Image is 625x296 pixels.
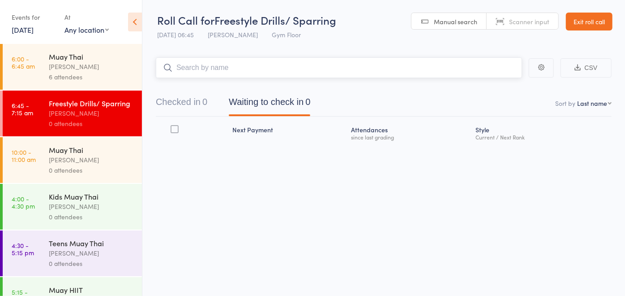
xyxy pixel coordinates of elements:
div: Atten­dances [347,121,471,144]
div: Next Payment [229,121,347,144]
div: Last name [577,99,607,108]
div: At [64,10,109,25]
div: Current / Next Rank [475,134,608,140]
span: Freestyle Drills/ Sparring [214,13,336,27]
div: Any location [64,25,109,35]
div: 6 attendees [49,72,134,82]
a: 4:00 -4:30 pmKids Muay Thai[PERSON_NAME]0 attendees [3,184,142,230]
div: Freestyle Drills/ Sparring [49,98,134,108]
a: 6:45 -7:15 amFreestyle Drills/ Sparring[PERSON_NAME]0 attendees [3,91,142,136]
button: Checked in0 [156,92,207,116]
div: [PERSON_NAME] [49,248,134,258]
time: 6:45 - 7:15 am [12,102,33,116]
time: 4:00 - 4:30 pm [12,195,35,209]
div: Muay Thai [49,52,134,61]
div: 0 attendees [49,118,134,129]
div: 0 attendees [49,212,134,222]
a: 6:00 -6:45 amMuay Thai[PERSON_NAME]6 attendees [3,44,142,90]
time: 4:30 - 5:15 pm [12,242,34,256]
span: [PERSON_NAME] [208,30,258,39]
a: [DATE] [12,25,34,35]
div: Teens Muay Thai [49,238,134,248]
div: Kids Muay Thai [49,192,134,201]
div: Style [472,121,612,144]
time: 10:00 - 11:00 am [12,148,36,163]
div: 0 [305,97,310,107]
div: Muay HIIT [49,285,134,295]
div: [PERSON_NAME] [49,155,134,165]
div: 0 attendees [49,165,134,175]
div: [PERSON_NAME] [49,201,134,212]
time: 6:00 - 6:45 am [12,55,35,70]
div: [PERSON_NAME] [49,108,134,118]
div: 0 [202,97,207,107]
label: Sort by [555,99,575,108]
a: 10:00 -11:00 amMuay Thai[PERSON_NAME]0 attendees [3,137,142,183]
a: 4:30 -5:15 pmTeens Muay Thai[PERSON_NAME]0 attendees [3,231,142,276]
span: Gym Floor [272,30,301,39]
span: Roll Call for [157,13,214,27]
input: Search by name [156,57,522,78]
div: Events for [12,10,56,25]
span: [DATE] 06:45 [157,30,194,39]
span: Manual search [434,17,477,26]
span: Scanner input [509,17,549,26]
div: since last grading [351,134,468,140]
div: Muay Thai [49,145,134,155]
div: 0 attendees [49,258,134,269]
a: Exit roll call [566,13,612,30]
button: Waiting to check in0 [229,92,310,116]
div: [PERSON_NAME] [49,61,134,72]
button: CSV [561,58,612,78]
